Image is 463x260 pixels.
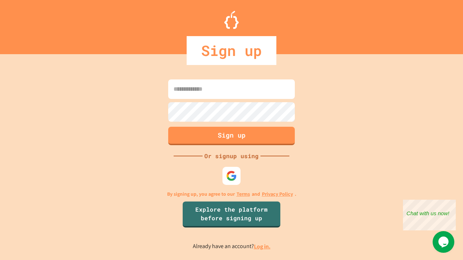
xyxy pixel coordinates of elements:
[193,242,271,251] p: Already have an account?
[237,190,250,198] a: Terms
[203,152,260,160] div: Or signup using
[224,11,239,29] img: Logo.svg
[262,190,293,198] a: Privacy Policy
[183,201,280,227] a: Explore the platform before signing up
[433,231,456,253] iframe: chat widget
[226,170,237,181] img: google-icon.svg
[168,127,295,145] button: Sign up
[254,243,271,250] a: Log in.
[187,36,276,65] div: Sign up
[403,200,456,230] iframe: chat widget
[167,190,296,198] p: By signing up, you agree to our and .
